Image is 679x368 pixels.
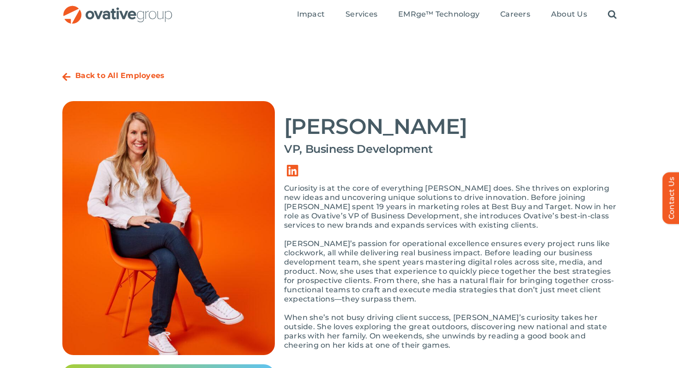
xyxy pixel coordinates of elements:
h2: [PERSON_NAME] [284,115,617,138]
span: Impact [297,10,325,19]
a: Services [346,10,377,20]
a: Impact [297,10,325,20]
a: OG_Full_horizontal_RGB [62,5,173,13]
span: Services [346,10,377,19]
a: EMRge™ Technology [398,10,479,20]
p: When she’s not busy driving client success, [PERSON_NAME]’s curiosity takes her outside. She love... [284,313,617,350]
a: Careers [500,10,530,20]
p: [PERSON_NAME]’s passion for operational excellence ensures every project runs like clockwork, all... [284,239,617,304]
span: EMRge™ Technology [398,10,479,19]
a: Search [608,10,617,20]
h4: VP, Business Development [284,143,617,156]
a: Link to https://ovative.com/about-us/people/ [62,72,71,82]
span: About Us [551,10,587,19]
img: Bio – Jen [62,101,275,355]
p: Curiosity is at the core of everything [PERSON_NAME] does. She thrives on exploring new ideas and... [284,184,617,230]
a: Back to All Employees [75,71,164,80]
a: About Us [551,10,587,20]
span: Careers [500,10,530,19]
a: Link to https://www.linkedin.com/in/jenalcott/ [279,158,305,184]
